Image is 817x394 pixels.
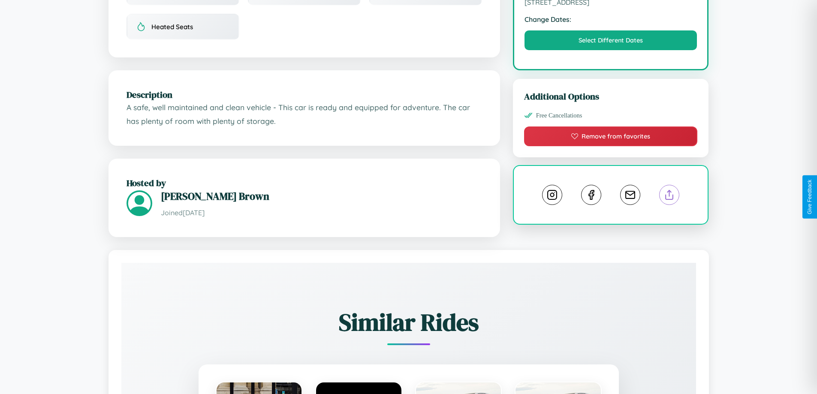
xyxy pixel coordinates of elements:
span: Free Cancellations [536,112,582,119]
button: Remove from favorites [524,126,698,146]
h2: Description [127,88,482,101]
h3: Additional Options [524,90,698,102]
h2: Similar Rides [151,306,666,339]
button: Select Different Dates [525,30,697,50]
p: Joined [DATE] [161,207,482,219]
h3: [PERSON_NAME] Brown [161,189,482,203]
div: Give Feedback [807,180,813,214]
strong: Change Dates: [525,15,697,24]
h2: Hosted by [127,177,482,189]
p: A safe, well maintained and clean vehicle - This car is ready and equipped for adventure. The car... [127,101,482,128]
span: Heated Seats [151,23,193,31]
